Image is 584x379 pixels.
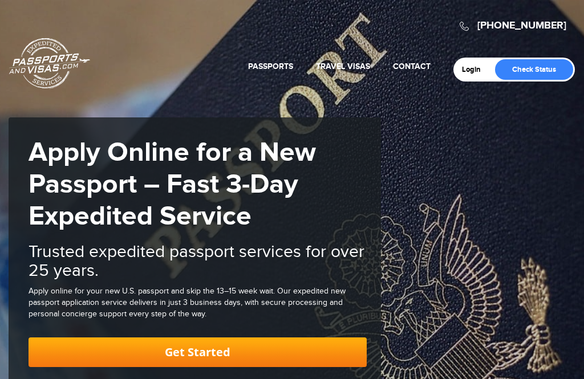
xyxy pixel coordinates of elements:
[393,62,431,71] a: Contact
[248,62,293,71] a: Passports
[29,286,367,320] div: Apply online for your new U.S. passport and skip the 13–15 week wait. Our expedited new passport ...
[29,136,316,233] strong: Apply Online for a New Passport – Fast 3-Day Expedited Service
[316,62,370,71] a: Travel Visas
[9,38,90,89] a: Passports & [DOMAIN_NAME]
[495,59,573,80] a: Check Status
[29,243,367,280] h2: Trusted expedited passport services for over 25 years.
[477,19,566,32] a: [PHONE_NUMBER]
[29,337,367,367] a: Get Started
[462,65,489,74] a: Login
